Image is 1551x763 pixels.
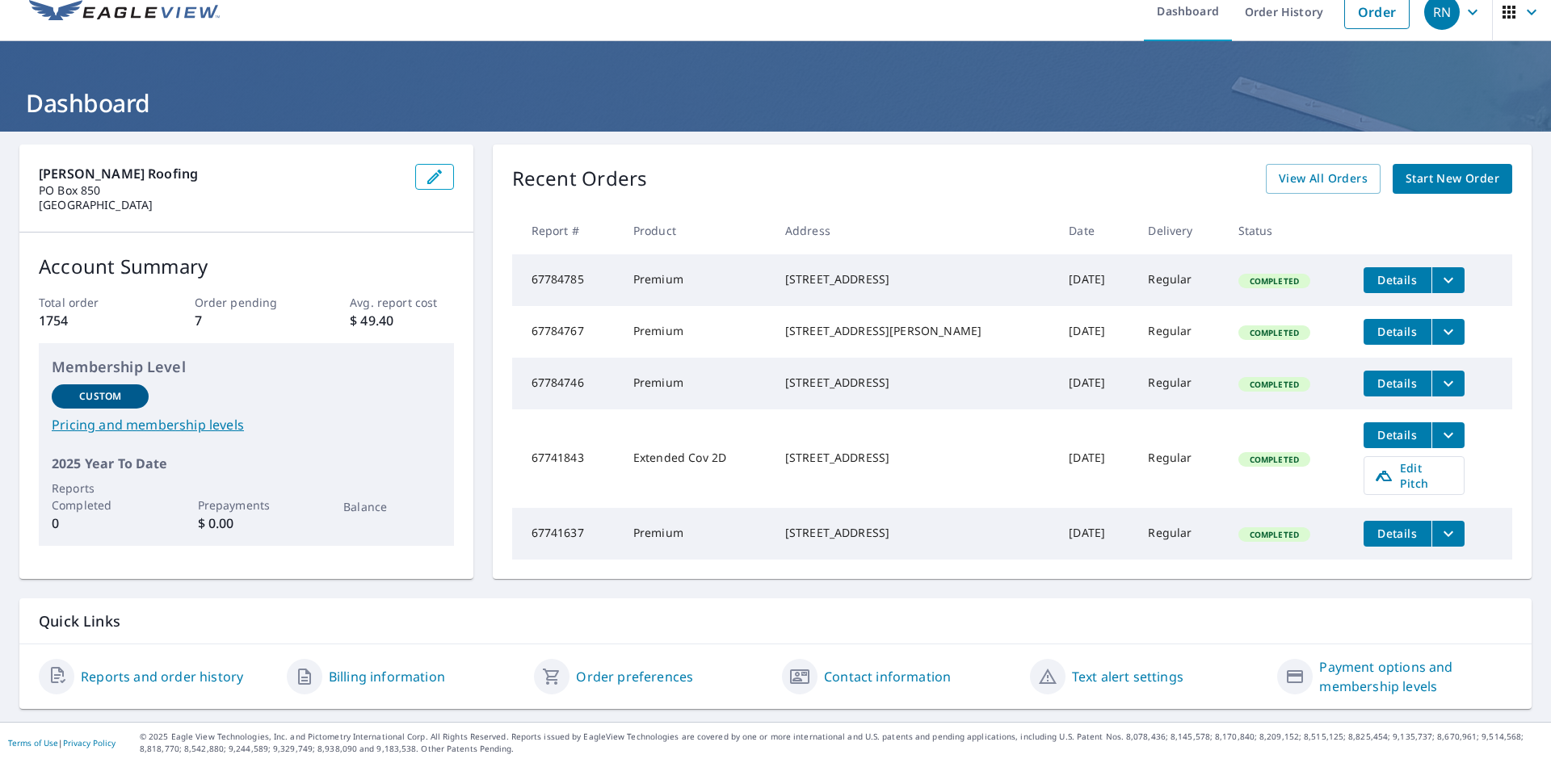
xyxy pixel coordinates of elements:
[1266,164,1381,194] a: View All Orders
[785,450,1043,466] div: [STREET_ADDRESS]
[1373,272,1422,287] span: Details
[1240,327,1309,338] span: Completed
[350,294,453,311] p: Avg. report cost
[1364,371,1431,396] button: detailsBtn-67784746
[1373,375,1422,391] span: Details
[1431,267,1465,293] button: filesDropdownBtn-67784785
[39,611,1512,631] p: Quick Links
[39,294,142,311] p: Total order
[8,738,116,748] p: |
[1135,254,1225,306] td: Regular
[39,311,142,330] p: 1754
[512,508,620,560] td: 67741637
[52,415,441,434] a: Pricing and membership levels
[620,508,772,560] td: Premium
[343,498,440,515] p: Balance
[1056,508,1135,560] td: [DATE]
[512,207,620,254] th: Report #
[1364,267,1431,293] button: detailsBtn-67784785
[63,737,116,748] a: Privacy Policy
[1056,409,1135,508] td: [DATE]
[785,271,1043,287] div: [STREET_ADDRESS]
[52,480,149,514] p: Reports Completed
[1056,254,1135,306] td: [DATE]
[195,294,298,311] p: Order pending
[79,389,121,404] p: Custom
[512,164,648,194] p: Recent Orders
[8,737,58,748] a: Terms of Use
[1319,657,1512,696] a: Payment options and membership levels
[39,164,402,183] p: [PERSON_NAME] Roofing
[1374,460,1454,491] span: Edit Pitch
[1364,422,1431,448] button: detailsBtn-67741843
[1364,521,1431,547] button: detailsBtn-67741637
[620,254,772,306] td: Premium
[1373,526,1422,541] span: Details
[81,667,243,686] a: Reports and order history
[785,375,1043,391] div: [STREET_ADDRESS]
[1240,275,1309,287] span: Completed
[198,497,295,514] p: Prepayments
[620,358,772,409] td: Premium
[350,311,453,330] p: $ 49.40
[1240,379,1309,390] span: Completed
[1225,207,1351,254] th: Status
[1364,319,1431,345] button: detailsBtn-67784767
[512,254,620,306] td: 67784785
[140,731,1543,755] p: © 2025 Eagle View Technologies, Inc. and Pictometry International Corp. All Rights Reserved. Repo...
[620,207,772,254] th: Product
[1431,371,1465,396] button: filesDropdownBtn-67784746
[1364,456,1465,495] a: Edit Pitch
[1135,306,1225,358] td: Regular
[824,667,951,686] a: Contact information
[512,358,620,409] td: 67784746
[52,356,441,378] p: Membership Level
[198,514,295,533] p: $ 0.00
[39,183,402,198] p: PO Box 850
[1056,207,1135,254] th: Date
[52,454,441,473] p: 2025 Year To Date
[1406,169,1499,189] span: Start New Order
[620,409,772,508] td: Extended Cov 2D
[1431,319,1465,345] button: filesDropdownBtn-67784767
[772,207,1056,254] th: Address
[1279,169,1368,189] span: View All Orders
[1240,454,1309,465] span: Completed
[1135,207,1225,254] th: Delivery
[1240,529,1309,540] span: Completed
[1373,427,1422,442] span: Details
[620,306,772,358] td: Premium
[785,525,1043,541] div: [STREET_ADDRESS]
[512,306,620,358] td: 67784767
[1135,409,1225,508] td: Regular
[1056,306,1135,358] td: [DATE]
[1373,324,1422,339] span: Details
[1393,164,1512,194] a: Start New Order
[1135,358,1225,409] td: Regular
[512,409,620,508] td: 67741843
[1072,667,1183,686] a: Text alert settings
[195,311,298,330] p: 7
[329,667,445,686] a: Billing information
[1431,521,1465,547] button: filesDropdownBtn-67741637
[576,667,693,686] a: Order preferences
[785,323,1043,339] div: [STREET_ADDRESS][PERSON_NAME]
[39,252,454,281] p: Account Summary
[19,86,1532,119] h1: Dashboard
[52,514,149,533] p: 0
[1431,422,1465,448] button: filesDropdownBtn-67741843
[39,198,402,212] p: [GEOGRAPHIC_DATA]
[1056,358,1135,409] td: [DATE]
[1135,508,1225,560] td: Regular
